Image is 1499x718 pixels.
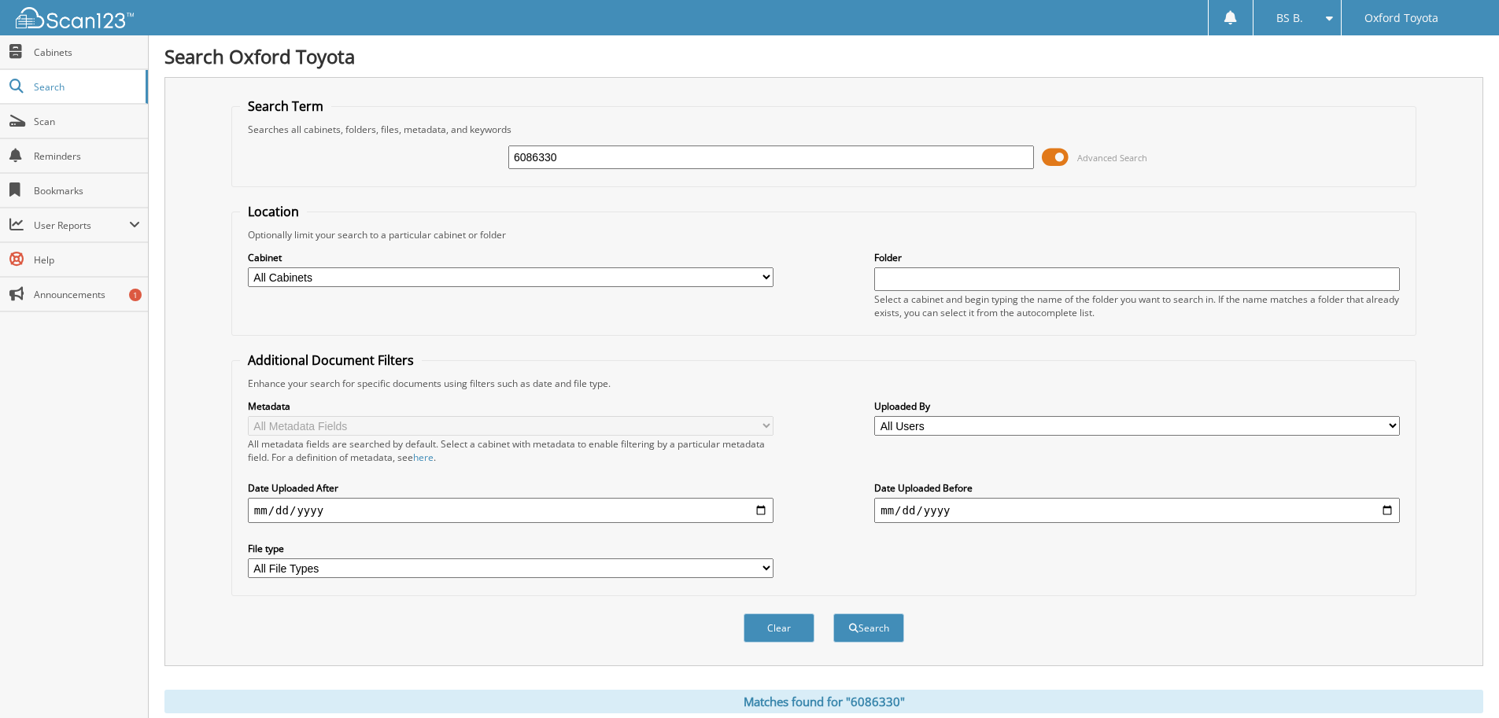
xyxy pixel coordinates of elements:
[1276,13,1303,23] span: BS B.
[164,43,1483,69] h1: Search Oxford Toyota
[874,251,1400,264] label: Folder
[874,400,1400,413] label: Uploaded By
[248,400,773,413] label: Metadata
[34,184,140,197] span: Bookmarks
[240,98,331,115] legend: Search Term
[744,613,814,643] button: Clear
[164,690,1483,713] div: Matches found for "6086330"
[413,451,434,464] a: here
[1077,152,1147,164] span: Advanced Search
[34,288,140,301] span: Announcements
[248,437,773,464] div: All metadata fields are searched by default. Select a cabinet with metadata to enable filtering b...
[240,352,422,369] legend: Additional Document Filters
[874,481,1400,495] label: Date Uploaded Before
[34,80,138,94] span: Search
[240,377,1408,390] div: Enhance your search for specific documents using filters such as date and file type.
[34,219,129,232] span: User Reports
[240,203,307,220] legend: Location
[34,115,140,128] span: Scan
[129,289,142,301] div: 1
[1364,13,1438,23] span: Oxford Toyota
[248,498,773,523] input: start
[874,293,1400,319] div: Select a cabinet and begin typing the name of the folder you want to search in. If the name match...
[34,253,140,267] span: Help
[248,481,773,495] label: Date Uploaded After
[240,123,1408,136] div: Searches all cabinets, folders, files, metadata, and keywords
[874,498,1400,523] input: end
[16,7,134,28] img: scan123-logo-white.svg
[34,149,140,163] span: Reminders
[34,46,140,59] span: Cabinets
[240,228,1408,241] div: Optionally limit your search to a particular cabinet or folder
[248,542,773,555] label: File type
[248,251,773,264] label: Cabinet
[833,613,904,643] button: Search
